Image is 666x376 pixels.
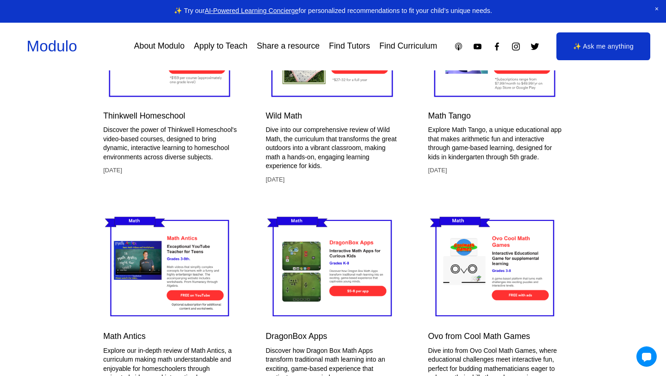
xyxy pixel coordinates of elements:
p: Dive into our comprehensive review of Wild Math, the curriculum that transforms the great outdoor... [265,125,400,171]
a: ✨ Ask me anything [556,32,650,60]
a: Twitter [530,42,540,51]
a: YouTube [473,42,482,51]
a: Facebook [492,42,502,51]
img: Math Antics [103,212,238,325]
a: Find Tutors [329,38,370,54]
img: DragonBox Apps [265,212,400,325]
a: Share a resource [257,38,320,54]
a: Instagram [511,42,521,51]
a: Apple Podcasts [454,42,463,51]
a: About Modulo [134,38,185,54]
a: Apply to Teach [194,38,247,54]
p: Explore Math Tango, a unique educational app that makes arithmetic fun and interactive through ga... [428,125,563,162]
a: Ovo from Cool Math Games [428,332,530,341]
a: Math Tango [428,111,471,120]
a: DragonBox Apps [265,332,327,341]
a: Wild Math [265,111,302,120]
time: [DATE] [428,166,447,175]
time: [DATE] [265,175,284,184]
p: Discover the power of Thinkwell Homeschool's video-based courses, designed to bring dynamic, inte... [103,125,238,162]
a: Math Antics [103,332,146,341]
a: Modulo [27,38,77,55]
a: AI-Powered Learning Concierge [204,7,298,14]
time: [DATE] [103,166,122,175]
img: Ovo from Cool Math Games [428,212,563,325]
a: Thinkwell Homeschool [103,111,185,120]
a: Find Curriculum [379,38,437,54]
